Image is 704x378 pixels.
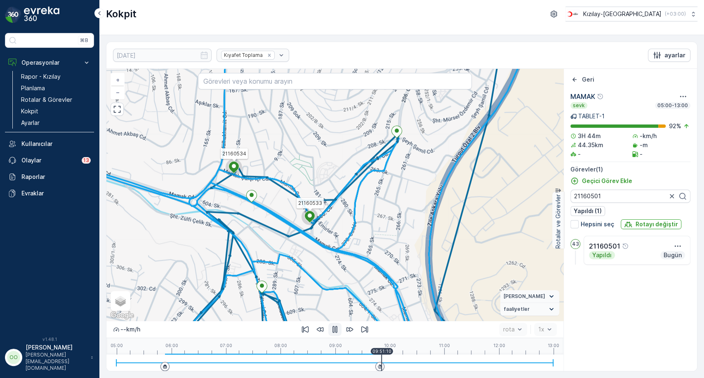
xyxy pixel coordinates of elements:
p: 21160501 [589,241,620,251]
a: Evraklar [5,185,94,202]
p: 06:00 [165,343,178,348]
a: Yakınlaştır [111,74,124,86]
a: Bu bölgeyi Google Haritalar'da açın (yeni pencerede açılır) [108,310,136,321]
a: Layers [111,292,129,310]
p: 13:00 [548,343,559,348]
button: Rotayı değiştir [621,219,681,229]
span: − [116,89,120,96]
p: 05:00 [111,343,123,348]
p: [PERSON_NAME][EMAIL_ADDRESS][DOMAIN_NAME] [26,352,87,371]
p: ( +03:00 ) [665,11,686,17]
p: 92 % [669,122,681,130]
p: Bugün [663,251,683,259]
button: OO[PERSON_NAME][PERSON_NAME][EMAIL_ADDRESS][DOMAIN_NAME] [5,343,94,371]
p: 09:51:10 [372,349,391,354]
button: Operasyonlar [5,54,94,71]
p: Yapıldı [591,251,612,259]
p: Rapor - Kızılay [21,73,61,81]
a: Kullanıcılar [5,136,94,152]
p: 3H 44m [578,132,601,140]
span: [PERSON_NAME] [504,293,545,300]
div: Yardım Araç İkonu [597,93,603,100]
a: Planlama [18,82,94,94]
p: Kokpit [21,107,38,115]
p: Kızılay-[GEOGRAPHIC_DATA] [583,10,662,18]
span: + [116,76,120,83]
div: Yardım Araç İkonu [622,243,629,249]
p: Raporlar [21,173,91,181]
p: Rotalar ve Görevler [554,194,562,249]
p: TABLET-1 [578,112,605,120]
a: Rotalar & Görevler [18,94,94,106]
span: v 1.48.1 [5,337,94,342]
p: - [578,150,581,158]
p: 08:00 [274,343,287,348]
p: -- km/h [120,325,140,333]
p: 13 [83,157,89,164]
a: Rapor - Kızılay [18,71,94,82]
p: Planlama [21,84,45,92]
p: Hepsini seç [581,220,614,228]
p: Kokpit [106,7,137,21]
p: Operasyonlar [21,59,78,67]
p: Geri [582,75,594,84]
span: faaliyetler [504,306,530,312]
p: 09:00 [329,343,342,348]
input: dd/mm/yyyy [113,49,212,62]
img: Google [108,310,136,321]
p: 07:00 [220,343,232,348]
p: [PERSON_NAME] [26,343,87,352]
a: Olaylar13 [5,152,94,169]
button: Kızılay-[GEOGRAPHIC_DATA](+03:00) [565,7,697,21]
p: MAMAK [570,92,595,101]
p: -km/h [640,132,657,140]
p: ayarlar [664,51,685,59]
p: Ayarlar [21,119,40,127]
summary: faaliyetler [500,303,559,316]
input: Görevleri Ara [570,190,690,203]
p: Rotalar & Görevler [21,96,72,104]
p: 11:00 [439,343,450,348]
p: sevk [572,102,586,109]
p: Rotayı değiştir [636,220,678,228]
p: Evraklar [21,189,91,197]
p: - [640,150,643,158]
a: Ayarlar [18,117,94,129]
button: ayarlar [648,49,690,62]
p: 12:00 [493,343,505,348]
p: -m [640,141,648,149]
a: Geri [570,75,594,84]
img: logo [5,7,21,23]
a: Geçici Görev Ekle [570,177,632,185]
div: OO [7,351,20,364]
button: Yapıldı (1) [570,206,605,216]
img: k%C4%B1z%C4%B1lay.png [565,9,580,19]
img: logo_dark-DEwI_e13.png [24,7,59,23]
p: 05:00-13:00 [657,102,689,109]
p: ⌘B [80,37,88,44]
p: Olaylar [21,156,77,164]
a: Kokpit [18,106,94,117]
p: Kullanıcılar [21,140,91,148]
a: Raporlar [5,169,94,185]
summary: [PERSON_NAME] [500,290,559,303]
a: Uzaklaştır [111,86,124,99]
p: 43 [572,241,579,247]
p: Görevler ( 1 ) [570,165,690,174]
p: 44.35km [578,141,603,149]
p: Yapıldı (1) [574,207,602,215]
input: Görevleri veya konumu arayın [198,73,472,89]
p: 10:00 [384,343,396,348]
p: Geçici Görev Ekle [582,177,632,185]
